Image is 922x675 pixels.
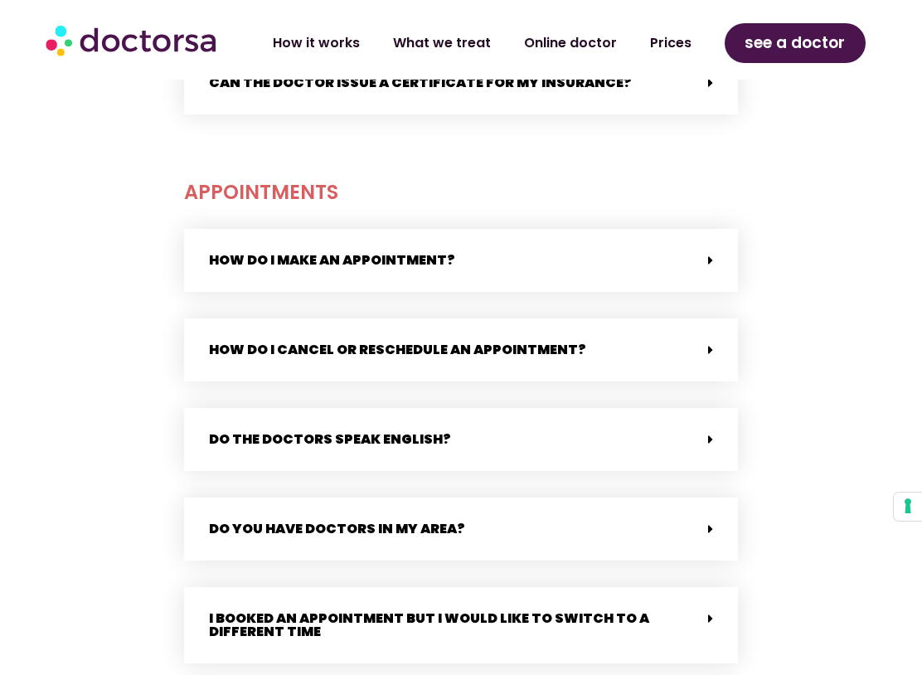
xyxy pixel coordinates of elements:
a: Do you have doctors in my area? [209,519,465,538]
a: How do I make an appointment? [209,250,455,270]
a: How do I cancel or reschedule an appointment? [209,340,586,359]
a: What we treat [376,24,507,62]
div: I booked an appointment but I would like to switch to a different time [184,587,737,663]
div: How do I make an appointment? [184,229,737,292]
div: How do I cancel or reschedule an appointment? [184,318,737,381]
a: I booked an appointment but I would like to switch to a different time [209,609,649,641]
a: Do the doctors speak English? [209,430,451,449]
button: Your consent preferences for tracking technologies [894,493,922,521]
h2: APPOINTMENTS [184,172,737,212]
nav: Menu [251,24,708,62]
a: Online doctor [507,24,633,62]
div: Can the doctor issue a certificate for my insurance? [184,51,737,114]
a: Can the doctor issue a certificate for my insurance? [209,73,632,92]
div: Do the doctors speak English? [184,408,737,471]
span: see a doctor [745,30,845,56]
a: How it works [256,24,376,62]
a: Prices [633,24,708,62]
div: Do you have doctors in my area? [184,498,737,561]
a: see a doctor [725,23,866,63]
